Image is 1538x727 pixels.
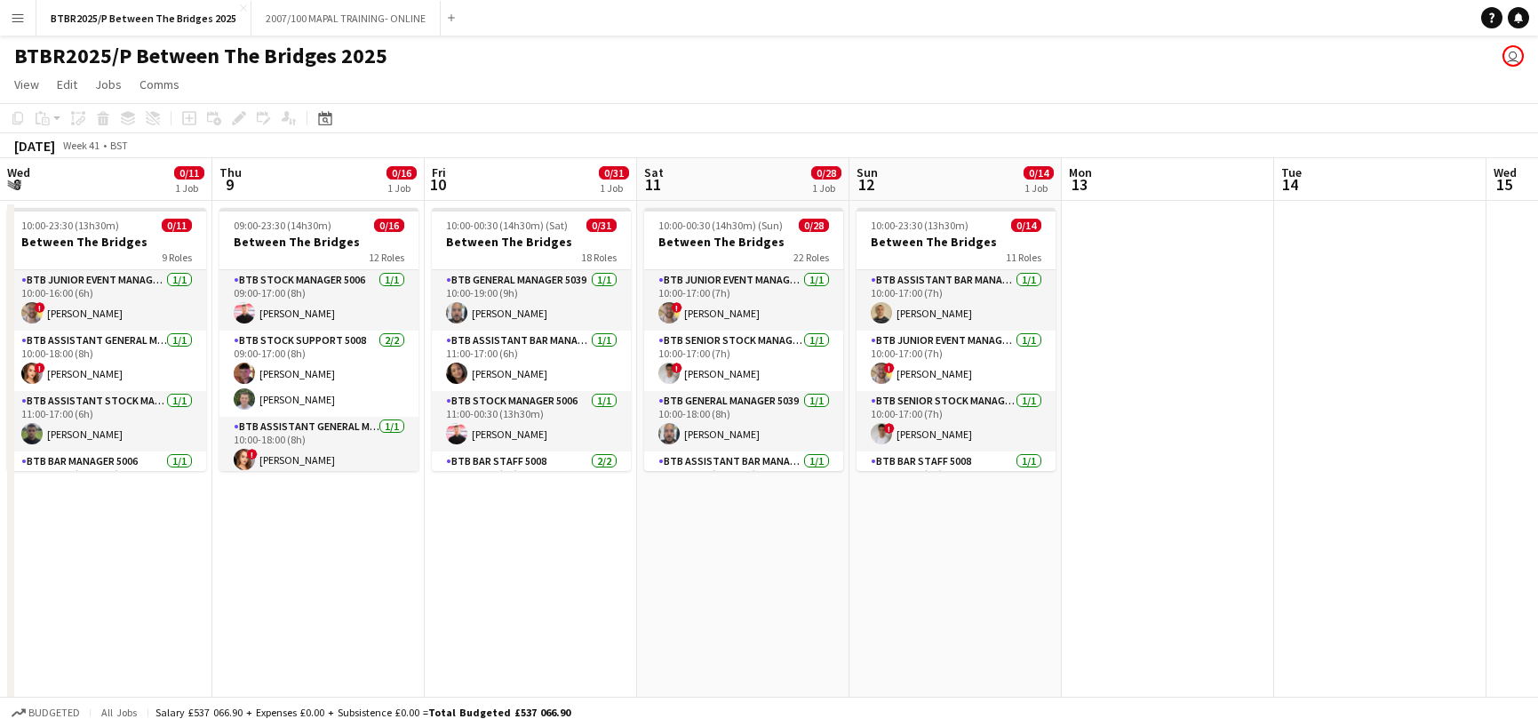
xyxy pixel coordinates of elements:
[581,251,617,264] span: 18 Roles
[644,270,843,331] app-card-role: BTB Junior Event Manager 50391/110:00-17:00 (7h)![PERSON_NAME]
[812,181,841,195] div: 1 Job
[644,331,843,391] app-card-role: BTB Senior Stock Manager 50061/110:00-17:00 (7h)![PERSON_NAME]
[1279,174,1302,195] span: 14
[374,219,404,232] span: 0/16
[219,270,418,331] app-card-role: BTB Stock Manager 50061/109:00-17:00 (8h)[PERSON_NAME]
[7,73,46,96] a: View
[7,391,206,451] app-card-role: BTB Assistant Stock Manager 50061/111:00-17:00 (6h)[PERSON_NAME]
[644,451,843,512] app-card-role: BTB Assistant Bar Manager 50061/110:00-23:30 (13h30m)
[7,451,206,512] app-card-role: BTB Bar Manager 50061/111:00-23:30 (12h30m)
[98,706,140,719] span: All jobs
[599,166,629,180] span: 0/31
[217,174,242,195] span: 9
[162,219,192,232] span: 0/11
[793,251,829,264] span: 22 Roles
[36,1,251,36] button: BTBR2025/P Between The Bridges 2025
[234,219,331,232] span: 09:00-23:30 (14h30m)
[644,234,843,250] h3: Between The Bridges
[14,137,55,155] div: [DATE]
[59,139,103,152] span: Week 41
[811,166,841,180] span: 0/28
[219,164,242,180] span: Thu
[432,331,631,391] app-card-role: BTB Assistant Bar Manager 50061/111:00-17:00 (6h)[PERSON_NAME]
[857,331,1056,391] app-card-role: BTB Junior Event Manager 50391/110:00-17:00 (7h)![PERSON_NAME]
[432,391,631,451] app-card-role: BTB Stock Manager 50061/111:00-00:30 (13h30m)[PERSON_NAME]
[369,251,404,264] span: 12 Roles
[88,73,129,96] a: Jobs
[35,363,45,373] span: !
[1024,181,1053,195] div: 1 Job
[432,208,631,471] app-job-card: 10:00-00:30 (14h30m) (Sat)0/31Between The Bridges18 RolesBTB General Manager 50391/110:00-19:00 (...
[429,174,446,195] span: 10
[139,76,179,92] span: Comms
[132,73,187,96] a: Comms
[432,234,631,250] h3: Between The Bridges
[432,451,631,538] app-card-role: BTB Bar Staff 50082/211:30-17:30 (6h)
[35,302,45,313] span: !
[95,76,122,92] span: Jobs
[21,219,119,232] span: 10:00-23:30 (13h30m)
[1006,251,1041,264] span: 11 Roles
[219,331,418,417] app-card-role: BTB Stock support 50082/209:00-17:00 (8h)[PERSON_NAME][PERSON_NAME]
[857,391,1056,451] app-card-role: BTB Senior Stock Manager 50061/110:00-17:00 (7h)![PERSON_NAME]
[871,219,968,232] span: 10:00-23:30 (13h30m)
[1281,164,1302,180] span: Tue
[7,270,206,331] app-card-role: BTB Junior Event Manager 50391/110:00-16:00 (6h)![PERSON_NAME]
[586,219,617,232] span: 0/31
[387,181,416,195] div: 1 Job
[857,270,1056,331] app-card-role: BTB Assistant Bar Manager 50061/110:00-17:00 (7h)[PERSON_NAME]
[432,164,446,180] span: Fri
[428,706,570,719] span: Total Budgeted £537 066.90
[644,391,843,451] app-card-role: BTB General Manager 50391/110:00-18:00 (8h)[PERSON_NAME]
[672,363,682,373] span: !
[386,166,417,180] span: 0/16
[14,76,39,92] span: View
[1494,164,1517,180] span: Wed
[7,208,206,471] app-job-card: 10:00-23:30 (13h30m)0/11Between The Bridges9 RolesBTB Junior Event Manager 50391/110:00-16:00 (6h...
[857,208,1056,471] app-job-card: 10:00-23:30 (13h30m)0/14Between The Bridges11 RolesBTB Assistant Bar Manager 50061/110:00-17:00 (...
[1069,164,1092,180] span: Mon
[644,164,664,180] span: Sat
[1024,166,1054,180] span: 0/14
[219,208,418,471] app-job-card: 09:00-23:30 (14h30m)0/16Between The Bridges12 RolesBTB Stock Manager 50061/109:00-17:00 (8h)[PERS...
[854,174,878,195] span: 12
[219,234,418,250] h3: Between The Bridges
[50,73,84,96] a: Edit
[4,174,30,195] span: 8
[110,139,128,152] div: BST
[600,181,628,195] div: 1 Job
[1011,219,1041,232] span: 0/14
[155,706,570,719] div: Salary £537 066.90 + Expenses £0.00 + Subsistence £0.00 =
[1066,174,1092,195] span: 13
[7,164,30,180] span: Wed
[644,208,843,471] app-job-card: 10:00-00:30 (14h30m) (Sun)0/28Between The Bridges22 RolesBTB Junior Event Manager 50391/110:00-17...
[247,449,258,459] span: !
[251,1,441,36] button: 2007/100 MAPAL TRAINING- ONLINE
[1491,174,1517,195] span: 15
[799,219,829,232] span: 0/28
[857,451,1056,512] app-card-role: BTB Bar Staff 50081/110:30-17:30 (7h)
[7,234,206,250] h3: Between The Bridges
[884,423,895,434] span: !
[174,166,204,180] span: 0/11
[432,270,631,331] app-card-role: BTB General Manager 50391/110:00-19:00 (9h)[PERSON_NAME]
[175,181,203,195] div: 1 Job
[446,219,568,232] span: 10:00-00:30 (14h30m) (Sat)
[857,234,1056,250] h3: Between The Bridges
[641,174,664,195] span: 11
[219,417,418,477] app-card-role: BTB Assistant General Manager 50061/110:00-18:00 (8h)![PERSON_NAME]
[162,251,192,264] span: 9 Roles
[57,76,77,92] span: Edit
[857,164,878,180] span: Sun
[1502,45,1524,67] app-user-avatar: Amy Cane
[14,43,387,69] h1: BTBR2025/P Between The Bridges 2025
[7,331,206,391] app-card-role: BTB Assistant General Manager 50061/110:00-18:00 (8h)![PERSON_NAME]
[9,703,83,723] button: Budgeted
[672,302,682,313] span: !
[658,219,783,232] span: 10:00-00:30 (14h30m) (Sun)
